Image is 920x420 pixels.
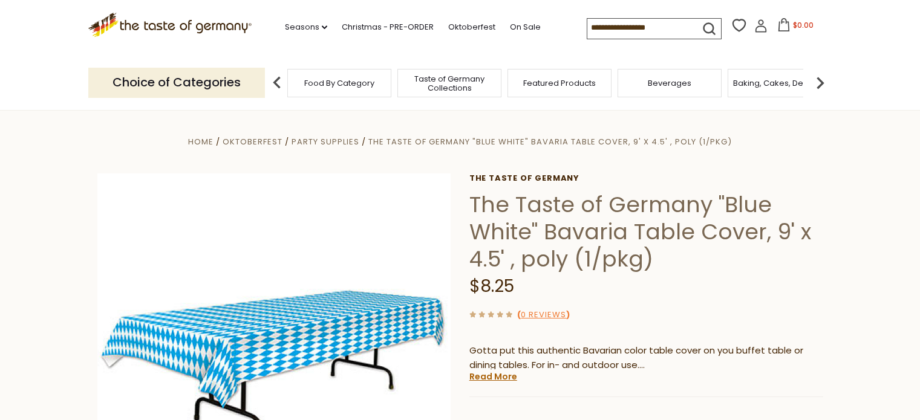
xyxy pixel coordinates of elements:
[88,68,265,97] p: Choice of Categories
[469,370,517,383] a: Read More
[510,21,541,34] a: On Sale
[304,79,374,88] a: Food By Category
[733,79,827,88] a: Baking, Cakes, Desserts
[448,21,495,34] a: Oktoberfest
[188,136,214,147] a: Home
[401,74,498,92] a: Taste of Germany Collections
[648,79,691,88] a: Beverages
[368,136,732,147] a: The Taste of Germany "Blue White" Bavaria Table Cover, 9' x 4.5' , poly (1/pkg)
[342,21,434,34] a: Christmas - PRE-ORDER
[793,20,814,30] span: $0.00
[469,173,823,183] a: The Taste of Germany
[469,343,823,373] p: Gotta put this authentic Bavarian color table cover on you buffet table or dining tables. For in-...
[770,18,821,36] button: $0.00
[223,136,282,147] a: Oktoberfest
[285,21,327,34] a: Seasons
[808,71,832,95] img: next arrow
[523,79,596,88] a: Featured Products
[521,309,566,321] a: 0 Reviews
[517,309,570,320] span: ( )
[292,136,359,147] a: Party Supplies
[469,191,823,273] h1: The Taste of Germany "Blue White" Bavaria Table Cover, 9' x 4.5' , poly (1/pkg)
[469,274,514,298] span: $8.25
[265,71,289,95] img: previous arrow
